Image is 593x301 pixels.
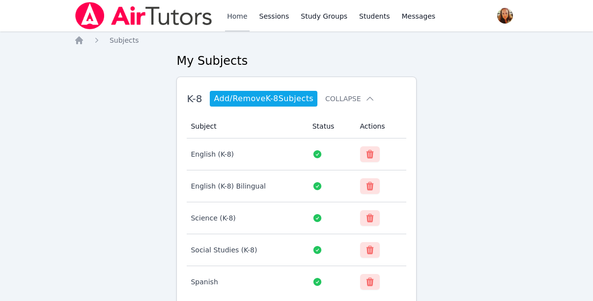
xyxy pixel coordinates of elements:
[110,36,139,44] span: Subjects
[74,35,519,45] nav: Breadcrumb
[74,2,213,29] img: Air Tutors
[210,91,317,107] a: Add/RemoveK-8Subjects
[187,266,406,298] tr: Spanish
[187,138,406,170] tr: English (K-8)
[187,93,202,105] span: K-8
[402,11,436,21] span: Messages
[176,53,416,69] h2: My Subjects
[187,202,406,234] tr: Science (K-8)
[191,246,257,254] span: Social Studies (K-8)
[191,150,234,158] span: English (K-8)
[354,114,406,138] th: Actions
[187,170,406,202] tr: English (K-8) Bilingual
[307,114,354,138] th: Status
[325,94,374,104] button: Collapse
[187,234,406,266] tr: Social Studies (K-8)
[191,214,235,222] span: Science (K-8)
[110,35,139,45] a: Subjects
[187,114,306,138] th: Subject
[191,182,265,190] span: English (K-8) Bilingual
[191,278,218,286] span: Spanish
